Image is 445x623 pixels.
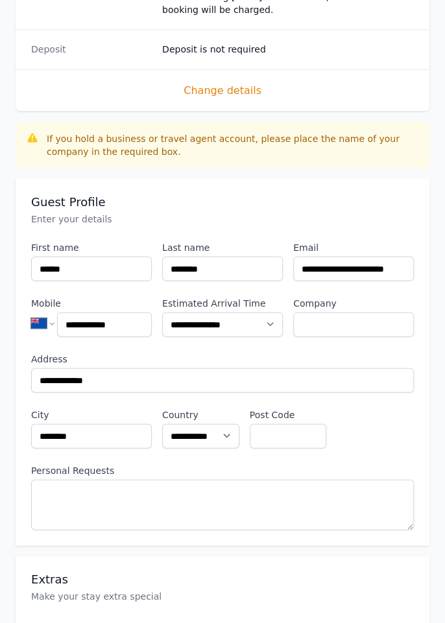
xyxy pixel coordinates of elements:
label: Country [162,408,239,421]
h3: Extras [31,571,414,587]
label: Last name [162,241,283,253]
p: Make your stay extra special [31,589,414,602]
label: City [31,408,152,421]
label: First name [31,241,152,253]
p: Enter your details [31,212,414,225]
h3: Guest Profile [31,194,414,209]
div: If you hold a business or travel agent account, please place the name of your company in the requ... [47,132,419,158]
dd: Deposit is not required [162,43,414,56]
dt: Deposit [31,43,152,56]
label: Estimated Arrival Time [162,296,283,309]
span: Change details [31,82,414,98]
label: Company [293,296,414,309]
label: Personal Requests [31,464,414,476]
label: Post Code [250,408,327,421]
label: Email [293,241,414,253]
label: Address [31,352,414,365]
label: Mobile [31,296,152,309]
